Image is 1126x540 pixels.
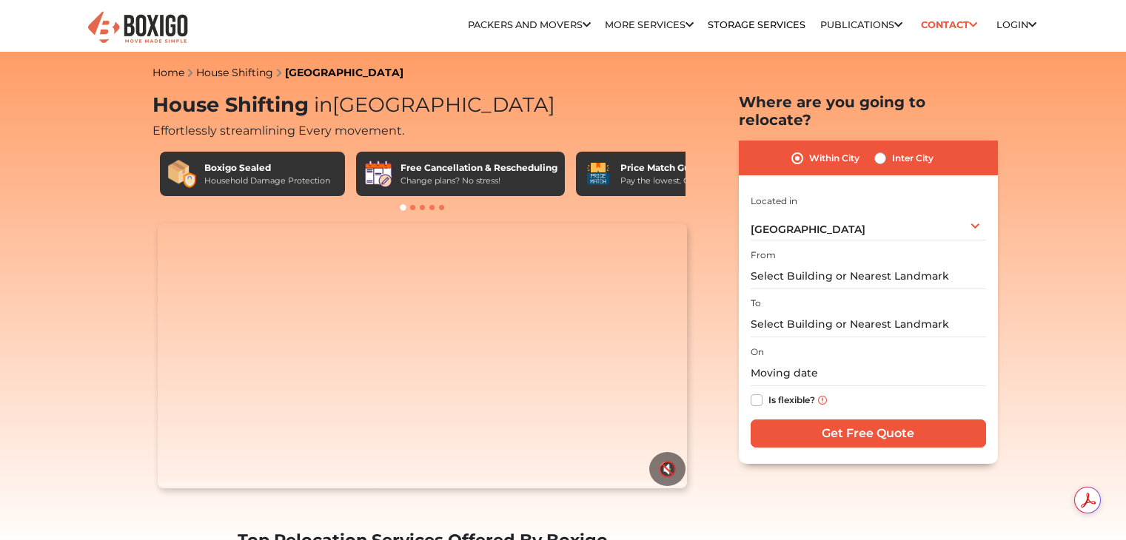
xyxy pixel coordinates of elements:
[768,391,815,407] label: Is flexible?
[649,452,686,486] button: 🔇
[892,149,934,167] label: Inter City
[751,297,761,310] label: To
[916,13,982,36] a: Contact
[751,419,986,448] input: Get Free Quote
[204,175,330,187] div: Household Damage Protection
[204,161,330,175] div: Boxigo Sealed
[309,92,555,117] span: [GEOGRAPHIC_DATA]
[153,66,184,79] a: Home
[820,19,902,30] a: Publications
[285,66,403,79] a: [GEOGRAPHIC_DATA]
[196,66,273,79] a: House Shifting
[401,175,557,187] div: Change plans? No stress!
[620,161,733,175] div: Price Match Guarantee
[751,263,986,289] input: Select Building or Nearest Landmark
[153,124,404,138] span: Effortlessly streamlining Every movement.
[401,161,557,175] div: Free Cancellation & Rescheduling
[620,175,733,187] div: Pay the lowest. Guaranteed!
[818,396,827,405] img: info
[314,92,332,117] span: in
[605,19,694,30] a: More services
[751,195,797,208] label: Located in
[468,19,591,30] a: Packers and Movers
[158,223,687,488] video: Your browser does not support the video tag.
[809,149,859,167] label: Within City
[167,159,197,189] img: Boxigo Sealed
[751,249,776,262] label: From
[86,10,190,46] img: Boxigo
[363,159,393,189] img: Free Cancellation & Rescheduling
[153,93,693,118] h1: House Shifting
[751,223,865,236] span: [GEOGRAPHIC_DATA]
[739,93,998,129] h2: Where are you going to relocate?
[708,19,805,30] a: Storage Services
[751,360,986,386] input: Moving date
[583,159,613,189] img: Price Match Guarantee
[751,345,764,359] label: On
[751,311,986,337] input: Select Building or Nearest Landmark
[996,19,1036,30] a: Login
